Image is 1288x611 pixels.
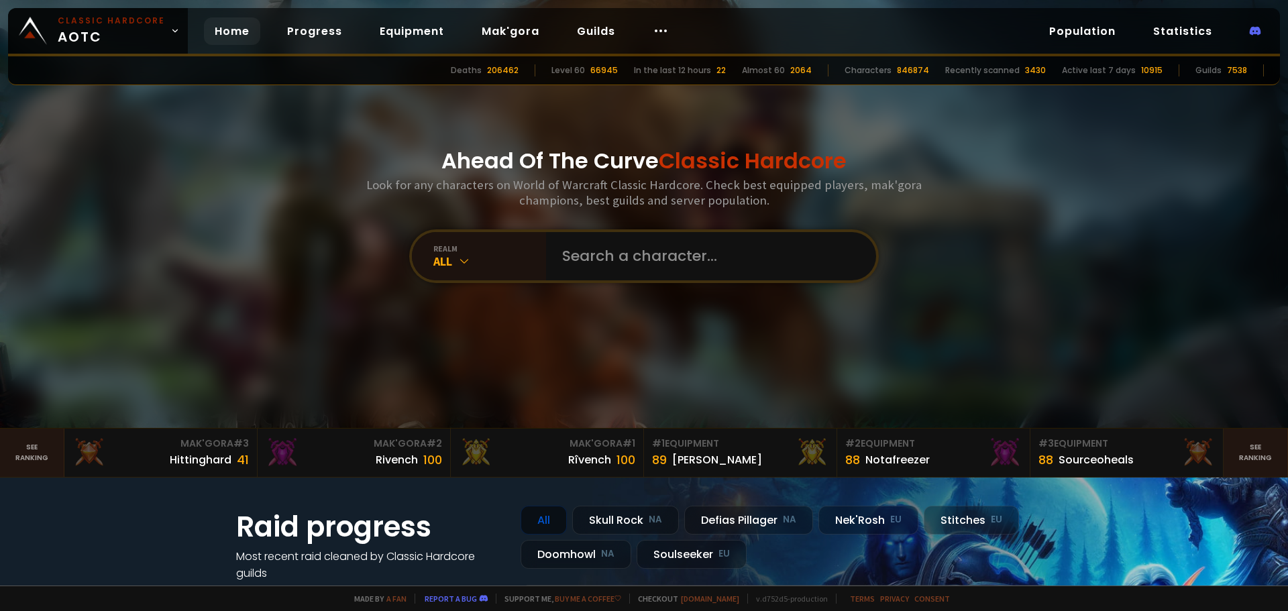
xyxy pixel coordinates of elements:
[672,451,762,468] div: [PERSON_NAME]
[790,64,812,76] div: 2064
[845,451,860,469] div: 88
[58,15,165,47] span: AOTC
[845,64,892,76] div: Characters
[1195,64,1222,76] div: Guilds
[555,594,621,604] a: Buy me a coffee
[890,513,902,526] small: EU
[1227,64,1247,76] div: 7538
[425,594,477,604] a: Report a bug
[818,506,918,535] div: Nek'Rosh
[346,594,407,604] span: Made by
[845,437,1022,451] div: Equipment
[845,437,861,450] span: # 2
[496,594,621,604] span: Support me,
[236,506,504,548] h1: Raid progress
[376,451,418,468] div: Rivench
[204,17,260,45] a: Home
[590,64,618,76] div: 66945
[64,429,258,477] a: Mak'Gora#3Hittinghard41
[652,437,828,451] div: Equipment
[1224,429,1288,477] a: Seeranking
[1038,437,1215,451] div: Equipment
[266,437,442,451] div: Mak'Gora
[423,451,442,469] div: 100
[652,437,665,450] span: # 1
[1142,17,1223,45] a: Statistics
[945,64,1020,76] div: Recently scanned
[601,547,614,561] small: NA
[8,8,188,54] a: Classic HardcoreAOTC
[459,437,635,451] div: Mak'Gora
[681,594,739,604] a: [DOMAIN_NAME]
[747,594,828,604] span: v. d752d5 - production
[568,451,611,468] div: Rîvench
[652,451,667,469] div: 89
[837,429,1030,477] a: #2Equipment88Notafreezer
[1030,429,1224,477] a: #3Equipment88Sourceoheals
[237,451,249,469] div: 41
[644,429,837,477] a: #1Equipment89[PERSON_NAME]
[659,146,847,176] span: Classic Hardcore
[58,15,165,27] small: Classic Hardcore
[554,232,860,280] input: Search a character...
[1038,17,1126,45] a: Population
[897,64,929,76] div: 846874
[924,506,1019,535] div: Stitches
[1059,451,1134,468] div: Sourceoheals
[233,437,249,450] span: # 3
[1062,64,1136,76] div: Active last 7 days
[991,513,1002,526] small: EU
[629,594,739,604] span: Checkout
[236,582,323,598] a: See all progress
[441,145,847,177] h1: Ahead Of The Curve
[361,177,927,208] h3: Look for any characters on World of Warcraft Classic Hardcore. Check best equipped players, mak'g...
[433,243,546,254] div: realm
[1025,64,1046,76] div: 3430
[716,64,726,76] div: 22
[236,548,504,581] h4: Most recent raid cleaned by Classic Hardcore guilds
[718,547,730,561] small: EU
[487,64,519,76] div: 206462
[572,506,679,535] div: Skull Rock
[386,594,407,604] a: a fan
[880,594,909,604] a: Privacy
[369,17,455,45] a: Equipment
[850,594,875,604] a: Terms
[551,64,585,76] div: Level 60
[634,64,711,76] div: In the last 12 hours
[637,540,747,569] div: Soulseeker
[451,429,644,477] a: Mak'Gora#1Rîvench100
[865,451,930,468] div: Notafreezer
[783,513,796,526] small: NA
[649,513,662,526] small: NA
[471,17,550,45] a: Mak'gora
[623,437,635,450] span: # 1
[684,506,813,535] div: Defias Pillager
[521,506,567,535] div: All
[521,540,631,569] div: Doomhowl
[433,254,546,269] div: All
[1038,437,1054,450] span: # 3
[276,17,353,45] a: Progress
[566,17,626,45] a: Guilds
[170,451,231,468] div: Hittinghard
[1141,64,1163,76] div: 10915
[427,437,442,450] span: # 2
[258,429,451,477] a: Mak'Gora#2Rivench100
[1038,451,1053,469] div: 88
[72,437,249,451] div: Mak'Gora
[616,451,635,469] div: 100
[914,594,950,604] a: Consent
[451,64,482,76] div: Deaths
[742,64,785,76] div: Almost 60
